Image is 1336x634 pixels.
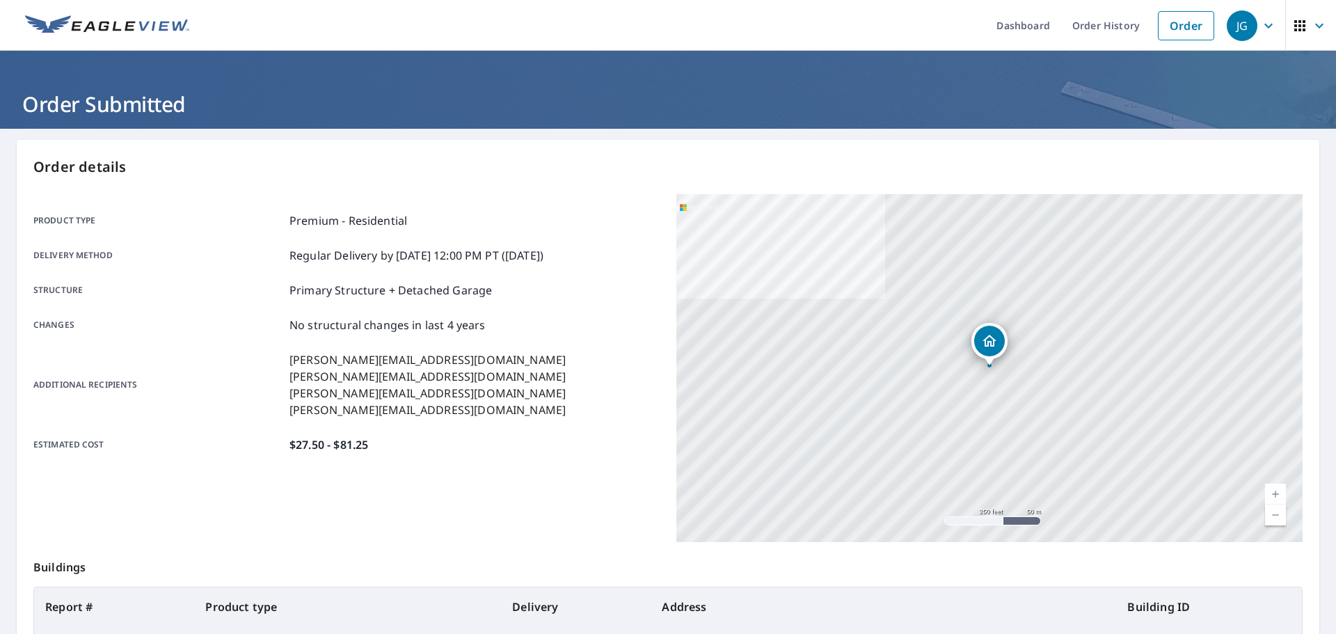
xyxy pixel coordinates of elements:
[194,587,501,626] th: Product type
[33,317,284,333] p: Changes
[289,368,566,385] p: [PERSON_NAME][EMAIL_ADDRESS][DOMAIN_NAME]
[289,282,492,299] p: Primary Structure + Detached Garage
[33,282,284,299] p: Structure
[289,317,486,333] p: No structural changes in last 4 years
[501,587,651,626] th: Delivery
[17,90,1319,118] h1: Order Submitted
[33,212,284,229] p: Product type
[289,436,368,453] p: $27.50 - $81.25
[651,587,1116,626] th: Address
[33,157,1303,177] p: Order details
[33,351,284,418] p: Additional recipients
[289,351,566,368] p: [PERSON_NAME][EMAIL_ADDRESS][DOMAIN_NAME]
[33,247,284,264] p: Delivery method
[289,212,407,229] p: Premium - Residential
[25,15,189,36] img: EV Logo
[971,323,1008,366] div: Dropped pin, building 1, Residential property, 1427 SW Jewell Ave Topeka, KS 66604
[1158,11,1214,40] a: Order
[33,542,1303,587] p: Buildings
[1265,505,1286,525] a: Current Level 17, Zoom Out
[289,402,566,418] p: [PERSON_NAME][EMAIL_ADDRESS][DOMAIN_NAME]
[34,587,194,626] th: Report #
[289,247,543,264] p: Regular Delivery by [DATE] 12:00 PM PT ([DATE])
[1227,10,1257,41] div: JG
[1265,484,1286,505] a: Current Level 17, Zoom In
[1116,587,1302,626] th: Building ID
[289,385,566,402] p: [PERSON_NAME][EMAIL_ADDRESS][DOMAIN_NAME]
[33,436,284,453] p: Estimated cost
